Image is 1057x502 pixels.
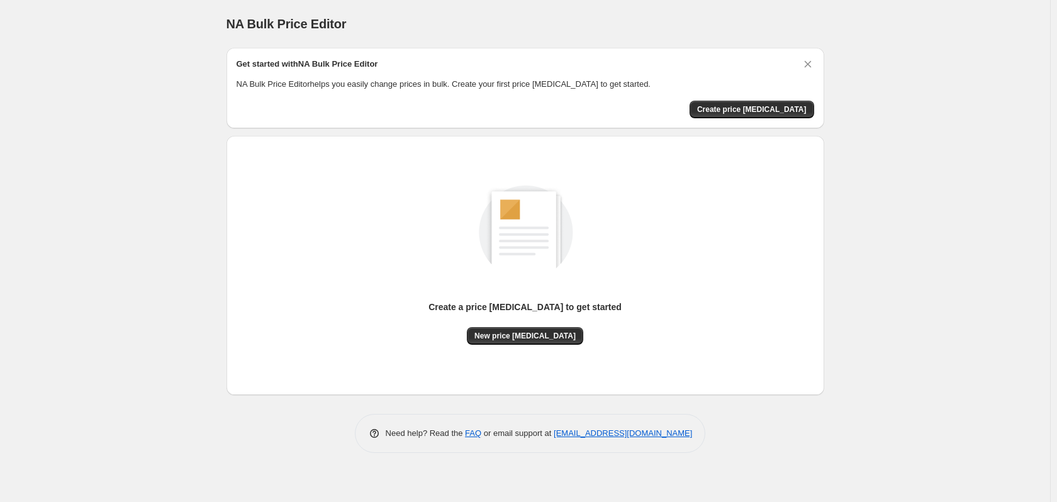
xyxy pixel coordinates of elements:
button: Dismiss card [802,58,814,70]
span: Create price [MEDICAL_DATA] [697,104,807,114]
span: or email support at [481,428,554,438]
span: Need help? Read the [386,428,466,438]
a: FAQ [465,428,481,438]
span: NA Bulk Price Editor [226,17,347,31]
span: New price [MEDICAL_DATA] [474,331,576,341]
button: New price [MEDICAL_DATA] [467,327,583,345]
p: NA Bulk Price Editor helps you easily change prices in bulk. Create your first price [MEDICAL_DAT... [237,78,814,91]
a: [EMAIL_ADDRESS][DOMAIN_NAME] [554,428,692,438]
h2: Get started with NA Bulk Price Editor [237,58,378,70]
p: Create a price [MEDICAL_DATA] to get started [428,301,622,313]
button: Create price change job [690,101,814,118]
